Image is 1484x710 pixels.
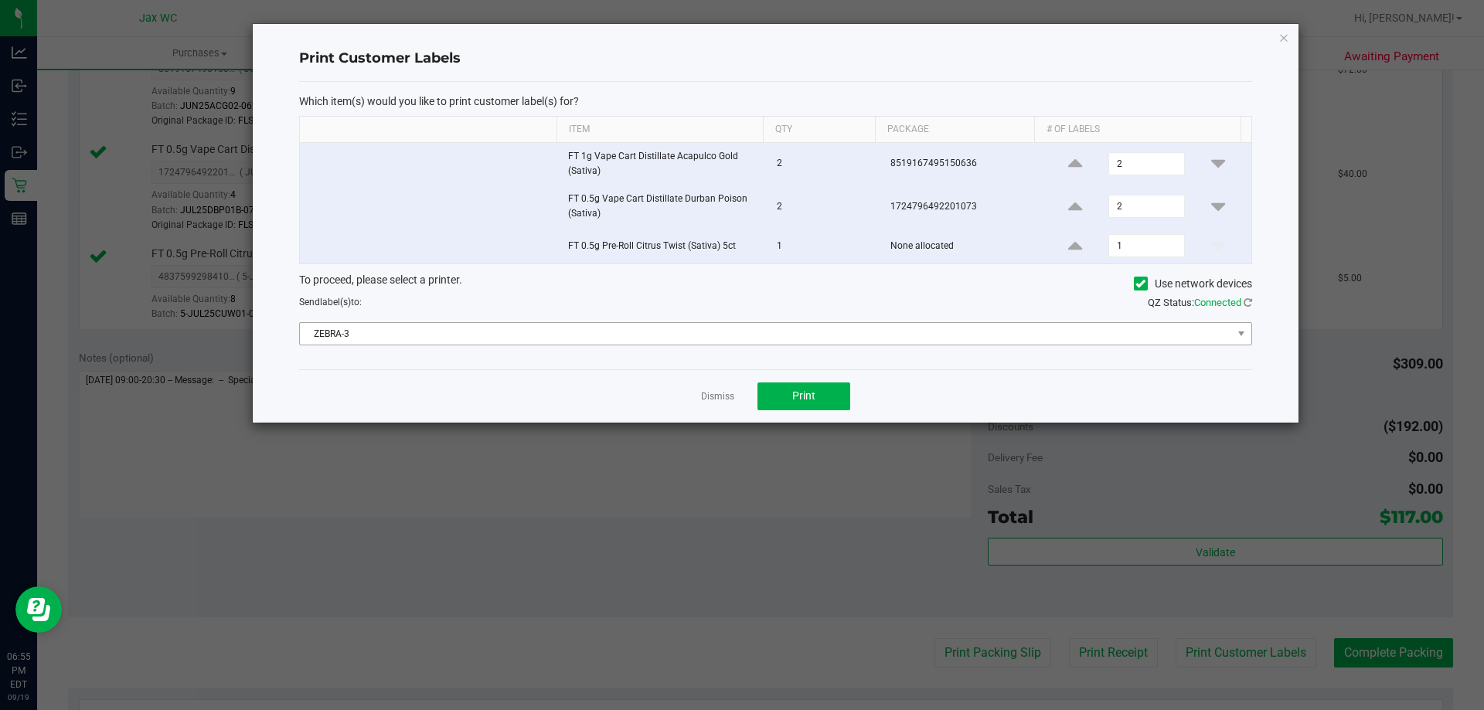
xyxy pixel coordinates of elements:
[875,117,1034,143] th: Package
[881,185,1043,228] td: 1724796492201073
[556,117,763,143] th: Item
[768,143,881,185] td: 2
[881,228,1043,263] td: None allocated
[757,382,850,410] button: Print
[559,228,768,263] td: FT 0.5g Pre-Roll Citrus Twist (Sativa) 5ct
[881,143,1043,185] td: 8519167495150636
[768,228,881,263] td: 1
[559,143,768,185] td: FT 1g Vape Cart Distillate Acapulco Gold (Sativa)
[792,389,815,402] span: Print
[299,94,1252,108] p: Which item(s) would you like to print customer label(s) for?
[1034,117,1241,143] th: # of labels
[15,586,62,633] iframe: Resource center
[559,185,768,228] td: FT 0.5g Vape Cart Distillate Durban Poison (Sativa)
[768,185,881,228] td: 2
[701,390,734,403] a: Dismiss
[299,297,362,307] span: Send to:
[288,272,1264,295] div: To proceed, please select a printer.
[1134,276,1252,292] label: Use network devices
[299,49,1252,69] h4: Print Customer Labels
[763,117,875,143] th: Qty
[1148,297,1252,308] span: QZ Status:
[320,297,351,307] span: label(s)
[1194,297,1241,308] span: Connected
[300,323,1232,345] span: ZEBRA-3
